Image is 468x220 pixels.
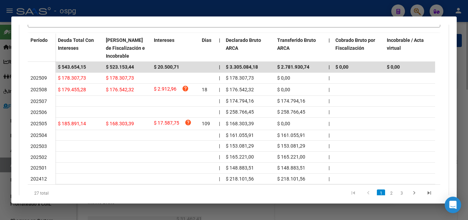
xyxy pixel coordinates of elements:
[226,132,254,138] span: $ 161.055,91
[30,154,47,160] span: 202502
[397,189,406,197] a: 3
[277,154,305,160] span: $ 165.221,00
[326,33,333,63] datatable-header-cell: |
[30,132,47,138] span: 202504
[106,64,134,70] span: $ 523.153,44
[30,109,47,115] span: 202506
[219,165,220,171] span: |
[277,37,316,51] span: Transferido Bruto ARCA
[387,37,424,51] span: Incobrable / Acta virtual
[226,37,261,51] span: Declarado Bruto ARCA
[335,64,348,70] span: $ 0,00
[329,87,330,92] span: |
[219,132,220,138] span: |
[329,132,330,138] span: |
[154,37,174,43] span: Intereses
[277,176,305,182] span: $ 218.101,56
[219,176,220,182] span: |
[154,119,179,128] span: $ 17.587,75
[199,33,216,63] datatable-header-cell: Dias
[274,33,326,63] datatable-header-cell: Transferido Bruto ARCA
[103,33,151,63] datatable-header-cell: Deuda Bruta Neto de Fiscalización e Incobrable
[58,64,86,70] span: $ 543.654,15
[30,75,47,81] span: 202509
[396,187,407,199] li: page 3
[226,87,254,92] span: $ 176.542,32
[226,98,254,104] span: $ 174.794,16
[58,37,94,51] span: Deuda Total Con Intereses
[154,85,176,94] span: $ 2.912,96
[329,121,330,126] span: |
[219,121,220,126] span: |
[277,132,305,138] span: $ 161.055,91
[219,37,220,43] span: |
[335,37,375,51] span: Cobrado Bruto por Fiscalización
[30,143,47,149] span: 202503
[216,33,223,63] datatable-header-cell: |
[277,98,305,104] span: $ 174.794,16
[219,143,220,149] span: |
[106,37,145,59] span: [PERSON_NAME] de Fiscalización e Incobrable
[106,121,134,126] span: $ 168.303,39
[226,143,254,149] span: $ 153.081,29
[154,64,179,70] span: $ 20.500,71
[329,143,330,149] span: |
[277,75,290,81] span: $ 0,00
[347,189,360,197] a: go to first page
[362,189,375,197] a: go to previous page
[219,98,220,104] span: |
[28,185,109,202] div: 27 total
[226,154,254,160] span: $ 165.221,00
[219,154,220,160] span: |
[445,197,461,213] div: Open Intercom Messenger
[106,75,134,81] span: $ 178.307,73
[329,176,330,182] span: |
[387,189,395,197] a: 2
[226,176,254,182] span: $ 218.101,56
[329,64,330,70] span: |
[182,85,189,92] i: help
[185,119,192,126] i: help
[219,75,220,81] span: |
[277,121,290,126] span: $ 0,00
[329,165,330,171] span: |
[30,121,47,126] span: 202505
[30,165,47,171] span: 202501
[277,87,290,92] span: $ 0,00
[377,189,385,197] a: 1
[387,64,400,70] span: $ 0,00
[226,75,254,81] span: $ 178.307,73
[219,64,220,70] span: |
[219,109,220,115] span: |
[329,75,330,81] span: |
[384,33,435,63] datatable-header-cell: Incobrable / Acta virtual
[58,75,86,81] span: $ 178.307,73
[202,121,210,126] span: 109
[58,87,86,92] span: $ 179.455,28
[329,154,330,160] span: |
[277,109,305,115] span: $ 258.766,45
[30,87,47,92] span: 202508
[30,37,48,43] span: Período
[226,121,254,126] span: $ 168.303,39
[106,87,134,92] span: $ 176.542,32
[277,64,309,70] span: $ 2.781.930,74
[202,87,207,92] span: 18
[202,37,211,43] span: Dias
[55,33,103,63] datatable-header-cell: Deuda Total Con Intereses
[28,33,55,62] datatable-header-cell: Período
[30,176,47,182] span: 202412
[219,87,220,92] span: |
[226,64,258,70] span: $ 3.305.084,18
[30,99,47,104] span: 202507
[423,189,436,197] a: go to last page
[277,143,305,149] span: $ 153.081,29
[376,187,386,199] li: page 1
[408,189,421,197] a: go to next page
[58,121,86,126] span: $ 185.891,14
[151,33,199,63] datatable-header-cell: Intereses
[329,109,330,115] span: |
[333,33,384,63] datatable-header-cell: Cobrado Bruto por Fiscalización
[223,33,274,63] datatable-header-cell: Declarado Bruto ARCA
[386,187,396,199] li: page 2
